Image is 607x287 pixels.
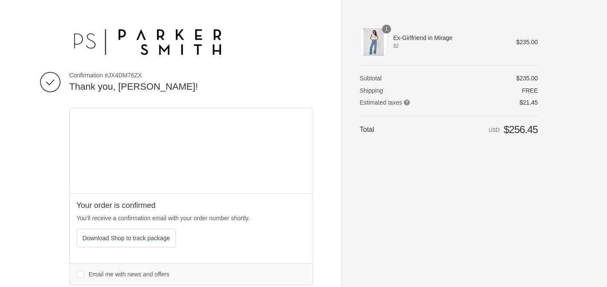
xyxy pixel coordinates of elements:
[69,71,313,79] span: Confirmation #JX4DM76ZX
[489,127,499,133] span: USD
[382,25,391,34] span: 1
[69,81,313,93] h2: Thank you, [PERSON_NAME]!
[77,214,306,223] p: You’ll receive a confirmation email with your order number shortly.
[516,75,538,82] span: $235.00
[70,108,313,193] iframe: Google map displaying pin point of shipping address: Mountain View, California
[77,229,176,247] button: Download Shop to track package
[360,74,443,82] th: Subtotal
[89,271,170,278] span: Email me with news and offers
[77,201,306,210] h2: Your order is confirmed
[83,235,170,242] span: Download Shop to track package
[360,94,443,107] th: Estimated taxes
[503,124,538,135] span: $256.45
[520,99,538,106] span: $21.45
[69,24,224,58] img: Parker Smith
[360,126,374,133] span: Total
[360,87,383,94] span: Shipping
[393,42,504,50] span: 32
[516,39,538,45] span: $235.00
[393,34,504,42] span: Ex-Girlfriend in Mirage
[522,87,538,94] span: Free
